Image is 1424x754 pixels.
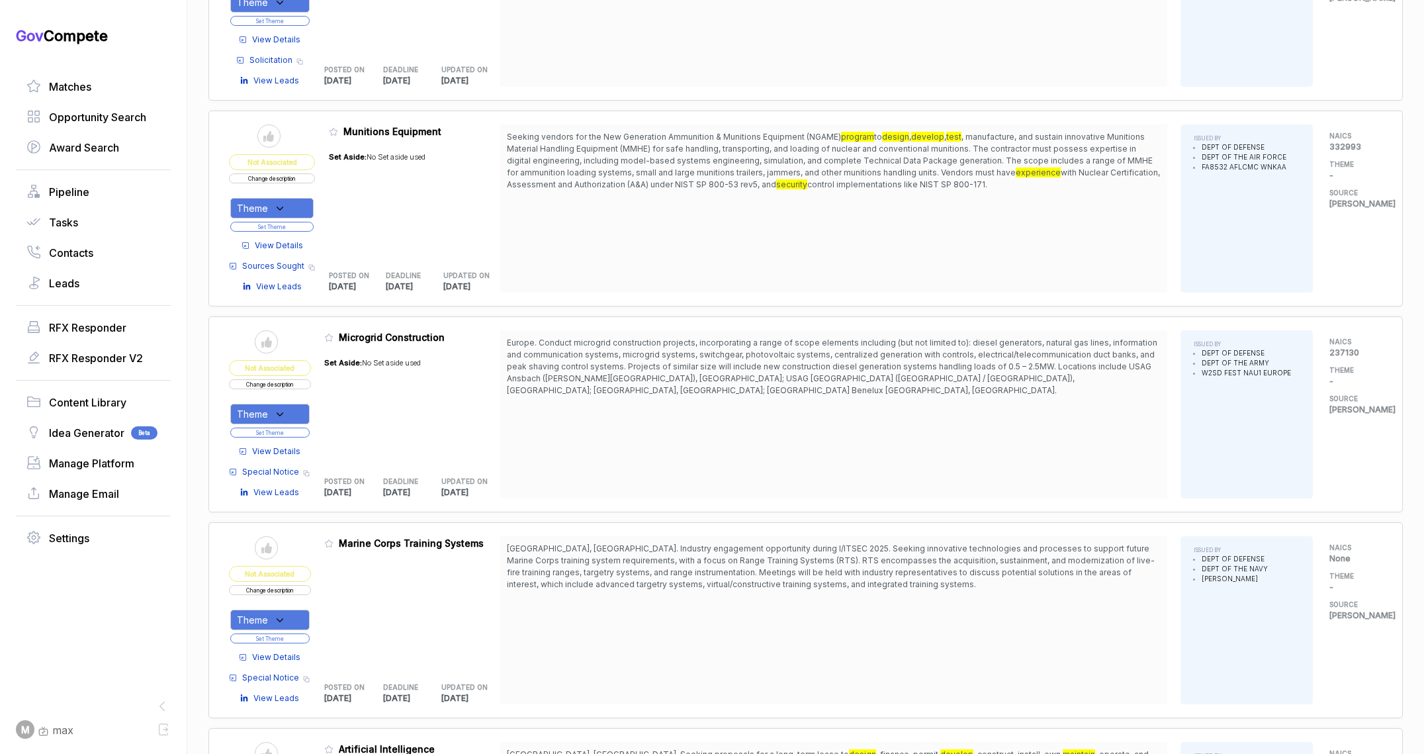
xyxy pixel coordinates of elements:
[242,672,299,684] span: Special Notice
[26,109,160,125] a: Opportunity Search
[229,260,304,272] a: Sources Sought
[507,338,1157,395] span: Europe. Conduct microgrid construction projects, incorporating a range of scope elements includin...
[230,222,314,232] button: Set Theme
[256,281,302,293] span: View Leads
[383,692,442,704] p: [DATE]
[229,672,299,684] a: Special Notice
[49,320,126,336] span: RFX Responder
[49,530,89,546] span: Settings
[1202,162,1286,172] li: FA8532 AFLCMC WNKAA
[324,477,362,487] h5: POSTED ON
[49,275,79,291] span: Leads
[253,487,299,498] span: View Leads
[1202,574,1268,584] li: [PERSON_NAME]
[26,79,160,95] a: Matches
[1329,553,1382,565] p: None
[26,425,160,441] a: Idea GeneratorBeta
[324,683,362,692] h5: POSTED ON
[1329,394,1382,404] h5: SOURCE
[49,184,89,200] span: Pipeline
[230,634,310,643] button: Set Theme
[776,179,807,189] mark: security
[230,16,310,26] button: Set Theme
[383,65,421,75] h5: DEADLINE
[507,132,841,142] span: Seeking vendors for the New Generation Ammunition & Munitions Equipment (NGAME)
[26,486,160,502] a: Manage Email
[1329,160,1382,169] h5: THEME
[49,455,134,471] span: Manage Platform
[26,140,160,156] a: Award Search
[252,446,300,457] span: View Details
[329,281,386,293] p: [DATE]
[1329,610,1382,622] p: [PERSON_NAME]
[807,179,987,189] span: control implementations like NIST SP 800-171.
[324,65,362,75] h5: POSTED ON
[26,350,160,366] a: RFX Responder V2
[383,75,442,87] p: [DATE]
[230,428,310,438] button: Set Theme
[383,683,421,692] h5: DEADLINE
[229,566,311,582] span: Not Associated
[441,65,479,75] h5: UPDATED ON
[882,132,909,142] mark: design
[443,271,480,281] h5: UPDATED ON
[339,538,484,549] span: Marine Corps Training Systems
[441,692,500,704] p: [DATE]
[236,54,292,66] a: Solicitation
[16,26,171,45] h1: Compete
[26,320,160,336] a: RFX Responder
[237,407,268,421] span: Theme
[324,487,383,498] p: [DATE]
[329,152,367,162] span: Set Aside:
[1202,348,1291,358] li: DEPT OF DEFENSE
[131,426,157,440] span: Beta
[507,543,1155,589] span: [GEOGRAPHIC_DATA], [GEOGRAPHIC_DATA]. Industry engagement opportunity during I/ITSEC 2025. Seekin...
[1329,188,1382,198] h5: SOURCE
[1202,152,1286,162] li: DEPT OF THE AIR FORCE
[1194,546,1268,554] h5: ISSUED BY
[49,140,119,156] span: Award Search
[1329,375,1382,387] p: -
[255,240,303,252] span: View Details
[229,585,311,595] button: Change description
[946,132,961,142] mark: test
[1202,142,1286,152] li: DEPT OF DEFENSE
[21,723,30,737] span: M
[383,477,421,487] h5: DEADLINE
[1194,134,1286,142] h5: ISSUED BY
[26,245,160,261] a: Contacts
[909,132,911,142] span: ,
[383,487,442,498] p: [DATE]
[16,27,44,44] span: Gov
[324,358,362,367] span: Set Aside:
[26,455,160,471] a: Manage Platform
[49,214,78,230] span: Tasks
[49,350,143,366] span: RFX Responder V2
[1016,167,1061,177] mark: experience
[386,271,422,281] h5: DEADLINE
[1329,581,1382,593] p: -
[26,214,160,230] a: Tasks
[253,692,299,704] span: View Leads
[324,692,383,704] p: [DATE]
[1329,347,1382,359] p: 237130
[49,109,146,125] span: Opportunity Search
[237,613,268,627] span: Theme
[441,75,500,87] p: [DATE]
[1329,543,1382,553] h5: NAICS
[1329,169,1382,181] p: -
[26,530,160,546] a: Settings
[253,75,299,87] span: View Leads
[1329,141,1382,153] p: 332993
[362,358,421,367] span: No Set aside used
[26,184,160,200] a: Pipeline
[242,260,304,272] span: Sources Sought
[229,154,315,170] span: Not Associated
[386,281,443,293] p: [DATE]
[26,275,160,291] a: Leads
[329,271,365,281] h5: POSTED ON
[26,395,160,410] a: Content Library
[441,683,479,692] h5: UPDATED ON
[229,379,311,389] button: Change description
[944,132,946,142] span: ,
